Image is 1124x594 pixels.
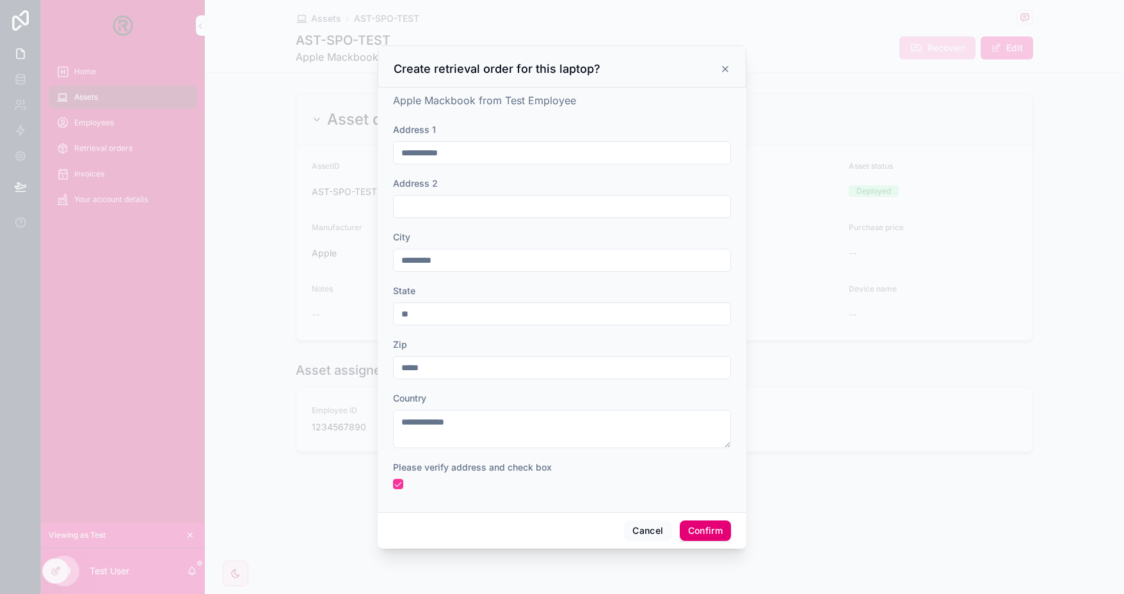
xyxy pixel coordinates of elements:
[393,94,576,107] span: Apple Mackbook from Test Employee
[393,339,407,350] span: Zip
[680,520,731,541] button: Confirm
[624,520,671,541] button: Cancel
[393,178,438,189] span: Address 2
[393,124,436,135] span: Address 1
[393,393,426,403] span: Country
[393,231,410,242] span: City
[393,285,415,296] span: State
[394,61,600,77] h3: Create retrieval order for this laptop?
[393,462,552,473] span: Please verify address and check box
